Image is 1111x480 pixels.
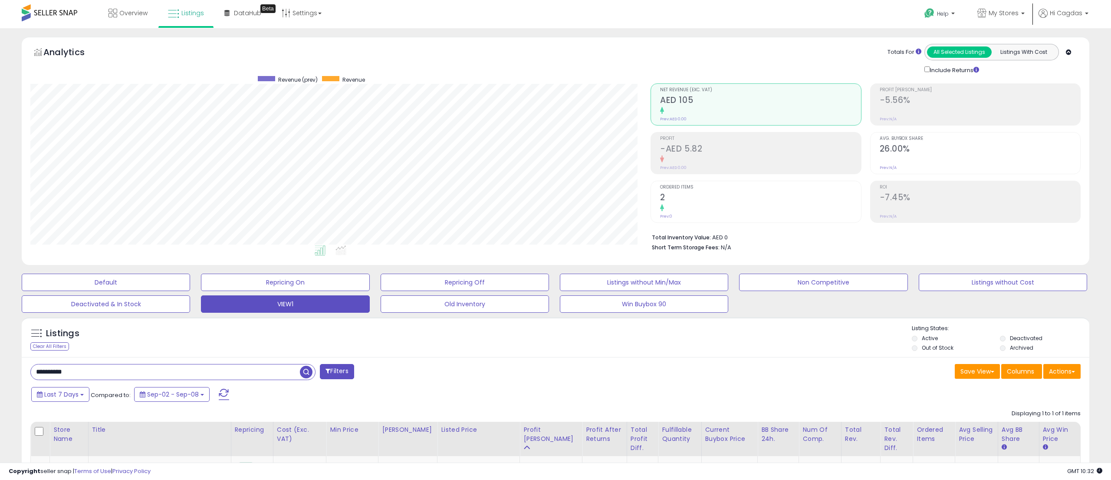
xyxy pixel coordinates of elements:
[918,65,989,75] div: Include Returns
[1043,444,1048,451] small: Avg Win Price.
[662,425,697,444] div: Fulfillable Quantity
[441,462,480,470] b: Listed Price:
[1050,9,1082,17] span: Hi Cagdas
[382,425,434,434] div: [PERSON_NAME]
[382,462,398,471] a: 94.00
[991,46,1056,58] button: Listings With Cost
[652,244,720,251] b: Short Term Storage Fees:
[937,10,949,17] span: Help
[739,274,907,291] button: Non Competitive
[1002,425,1035,444] div: Avg BB Share
[880,185,1080,190] span: ROI
[22,295,190,313] button: Deactivated & In Stock
[887,48,921,56] div: Totals For
[330,425,375,434] div: Min Price
[181,9,204,17] span: Listings
[1002,444,1007,451] small: Avg BB Share.
[660,116,687,122] small: Prev: AED 0.00
[1012,410,1081,418] div: Displaying 1 to 1 of 1 items
[147,390,199,399] span: Sep-02 - Sep-08
[660,192,861,204] h2: 2
[1007,367,1034,376] span: Columns
[723,462,730,470] span: 55
[560,295,728,313] button: Win Buybox 90
[44,390,79,399] span: Last 7 Days
[652,232,1074,242] li: AED 0
[922,334,938,342] label: Active
[277,462,293,471] a: 39.04
[959,425,994,444] div: Avg Selling Price
[201,274,369,291] button: Repricing On
[721,243,731,252] span: N/A
[260,4,276,13] div: Tooltip anchor
[802,425,837,444] div: Num of Comp.
[9,467,40,475] strong: Copyright
[1043,364,1081,379] button: Actions
[22,274,190,291] button: Default
[1010,334,1042,342] label: Deactivated
[917,425,951,444] div: Ordered Items
[919,274,1087,291] button: Listings without Cost
[320,364,354,379] button: Filters
[922,344,953,351] label: Out of Stock
[660,136,861,141] span: Profit
[631,425,655,453] div: Total Profit Diff.
[523,425,579,444] div: Profit [PERSON_NAME]
[91,391,131,399] span: Compared to:
[912,324,1089,333] p: Listing States:
[134,387,210,402] button: Sep-02 - Sep-08
[234,9,261,17] span: DataHub
[845,425,877,444] div: Total Rev.
[112,467,151,475] a: Privacy Policy
[1067,467,1102,475] span: 2025-09-16 10:32 GMT
[1010,344,1033,351] label: Archived
[53,425,85,444] div: Store Name
[92,425,227,434] div: Title
[660,95,861,107] h2: AED 105
[277,425,323,444] div: Cost (Exc. VAT)
[927,46,992,58] button: All Selected Listings
[31,387,89,402] button: Last 7 Days
[586,425,623,444] div: Profit After Returns
[1001,364,1042,379] button: Columns
[880,214,897,219] small: Prev: N/A
[43,46,102,60] h5: Analytics
[660,214,672,219] small: Prev: 0
[924,8,935,19] i: Get Help
[880,192,1080,204] h2: -7.45%
[917,1,963,28] a: Help
[381,295,549,313] button: Old Inventory
[989,9,1019,17] span: My Stores
[880,88,1080,93] span: Profit [PERSON_NAME]
[660,88,861,93] span: Net Revenue (Exc. VAT)
[46,328,79,340] h5: Listings
[330,462,345,471] a: 79.00
[880,116,897,122] small: Prev: N/A
[880,136,1080,141] span: Avg. Buybox Share
[9,467,151,476] div: seller snap | |
[705,425,754,444] div: Current Buybox Price
[761,425,795,444] div: BB Share 24h.
[884,425,909,453] div: Total Rev. Diff.
[441,425,516,434] div: Listed Price
[955,364,1000,379] button: Save View
[119,9,148,17] span: Overview
[880,165,897,170] small: Prev: N/A
[201,295,369,313] button: VIEW1
[278,76,318,83] span: Revenue (prev)
[74,467,111,475] a: Terms of Use
[1043,425,1077,444] div: Avg Win Price
[381,274,549,291] button: Repricing Off
[660,144,861,156] h2: -AED 5.82
[1039,9,1088,28] a: Hi Cagdas
[342,76,365,83] span: Revenue
[30,342,69,351] div: Clear All Filters
[660,185,861,190] span: Ordered Items
[880,144,1080,156] h2: 26.00%
[235,425,270,434] div: Repricing
[660,165,687,170] small: Prev: AED 0.00
[560,274,728,291] button: Listings without Min/Max
[652,234,711,241] b: Total Inventory Value:
[880,95,1080,107] h2: -5.56%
